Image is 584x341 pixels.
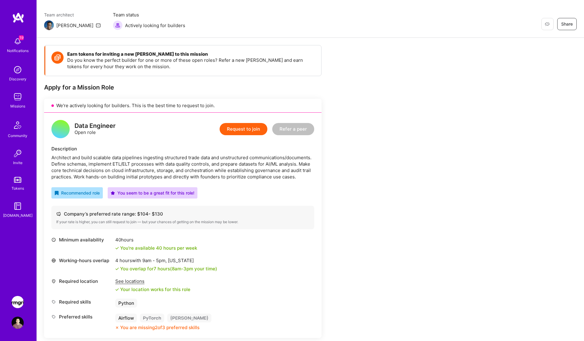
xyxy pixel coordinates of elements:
button: Refer a peer [272,123,314,135]
span: Team architect [44,12,101,18]
div: Airflow [115,314,137,322]
button: Request to join [220,123,267,135]
div: [PERSON_NAME] [56,22,93,29]
div: Data Engineer [75,123,116,129]
div: We’re actively looking for builders. This is the best time to request to join. [44,99,322,113]
div: Working-hours overlap [51,257,112,264]
div: You overlap for 7 hours ( your time) [120,265,217,272]
i: icon Check [115,246,119,250]
i: icon Mail [96,23,101,28]
div: Architect and build scalable data pipelines ingesting structured trade data and unstructured comm... [51,154,314,180]
span: 8am - 3pm [172,266,193,272]
img: guide book [12,200,24,212]
button: Share [557,18,577,30]
span: Actively looking for builders [125,22,185,29]
a: Termgrid: Optimizing Termgrid's Data Processing for Scale and Efficiency [10,296,25,308]
img: logo [12,12,24,23]
div: See locations [115,278,190,284]
div: You are missing 2 of 3 preferred skills [120,324,200,331]
div: Required location [51,278,112,284]
div: Recommended role [54,190,100,196]
div: You're available 40 hours per week [115,245,197,251]
img: tokens [14,177,21,183]
div: [DOMAIN_NAME] [3,212,33,219]
div: Required skills [51,299,112,305]
a: User Avatar [10,317,25,329]
div: Tokens [12,185,24,192]
img: User Avatar [12,317,24,329]
div: You seem to be a great fit for this role! [111,190,194,196]
i: icon Tag [51,300,56,304]
div: Invite [13,160,23,166]
div: Open role [75,123,116,135]
div: Python [115,299,137,308]
div: 40 hours [115,237,197,243]
span: Share [561,21,573,27]
div: Missions [10,103,25,109]
img: Community [10,118,25,132]
img: bell [12,35,24,47]
i: icon Check [115,267,119,271]
div: Apply for a Mission Role [44,83,322,91]
span: 9am - 5pm , [141,258,168,263]
img: Invite [12,147,24,160]
i: icon CloseOrange [115,326,119,329]
div: Minimum availability [51,237,112,243]
span: 19 [19,35,24,40]
i: icon RecommendedBadge [54,191,59,195]
i: icon Clock [51,237,56,242]
i: icon World [51,258,56,263]
img: Token icon [51,51,64,64]
h4: Earn tokens for inviting a new [PERSON_NAME] to this mission [67,51,315,57]
div: Description [51,146,314,152]
i: icon Cash [56,212,61,216]
div: If your rate is higher, you can still request to join — but your chances of getting on the missio... [56,220,309,224]
div: PyTorch [140,314,164,322]
div: Preferred skills [51,314,112,320]
div: [PERSON_NAME] [167,314,211,322]
div: Company’s preferred rate range: $ 104 - $ 130 [56,211,309,217]
p: Do you know the perfect builder for one or more of these open roles? Refer a new [PERSON_NAME] an... [67,57,315,70]
i: icon PurpleStar [111,191,115,195]
i: icon Tag [51,315,56,319]
div: Community [8,132,27,139]
i: icon EyeClosed [545,22,550,26]
img: discovery [12,64,24,76]
div: Notifications [7,47,29,54]
i: icon Location [51,279,56,283]
img: Termgrid: Optimizing Termgrid's Data Processing for Scale and Efficiency [12,296,24,308]
span: Team status [113,12,185,18]
img: teamwork [12,91,24,103]
div: Discovery [9,76,26,82]
div: Your location works for this role [115,286,190,293]
div: 4 hours with [US_STATE] [115,257,217,264]
img: Team Architect [44,20,54,30]
i: icon Check [115,288,119,291]
img: Actively looking for builders [113,20,123,30]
